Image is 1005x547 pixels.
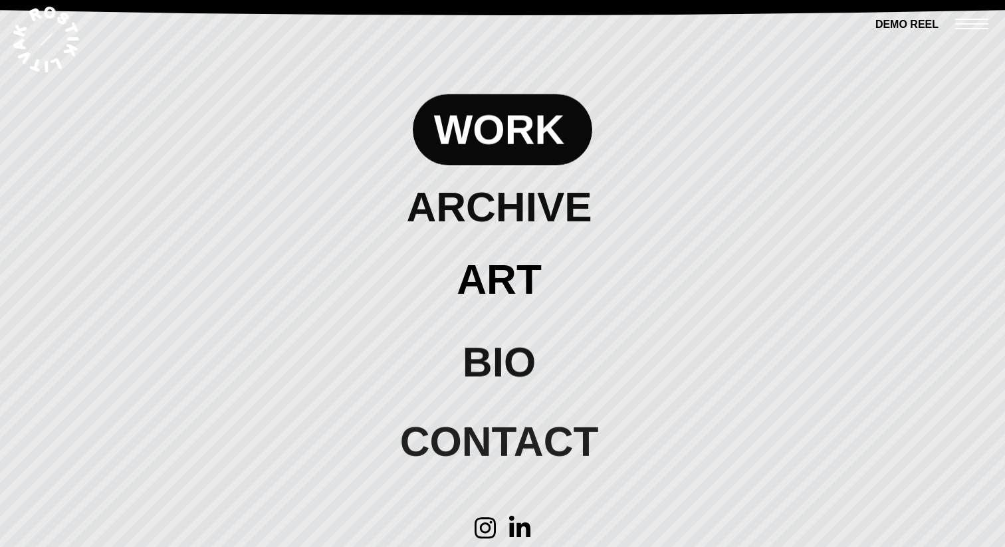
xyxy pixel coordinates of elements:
[435,245,569,316] a: art
[875,16,939,34] a: DEMO REEL
[379,406,627,477] a: contact
[385,172,619,243] a: archive
[441,327,564,398] a: bio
